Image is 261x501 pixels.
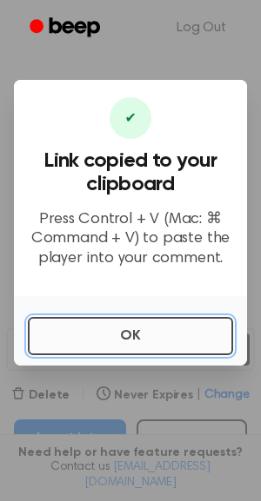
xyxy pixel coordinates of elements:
[159,7,244,49] a: Log Out
[28,210,233,269] p: Press Control + V (Mac: ⌘ Command + V) to paste the player into your comment.
[110,97,151,139] div: ✔
[28,317,233,355] button: OK
[28,149,233,196] h3: Link copied to your clipboard
[17,11,116,45] a: Beep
